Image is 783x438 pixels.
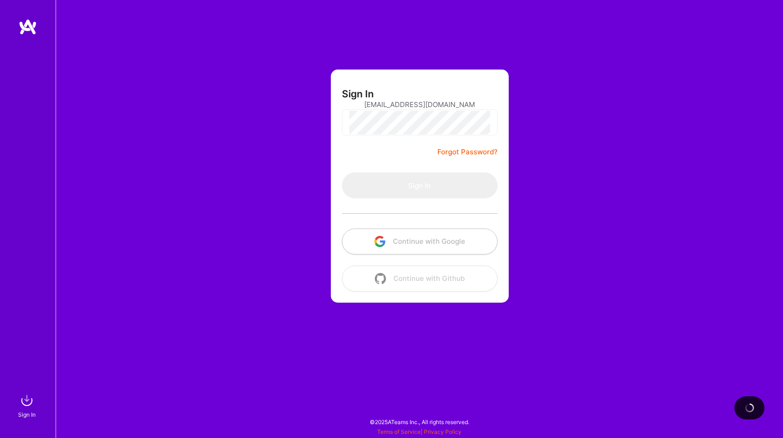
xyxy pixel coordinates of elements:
[19,391,36,419] a: sign inSign In
[743,401,756,414] img: loading
[424,428,461,435] a: Privacy Policy
[437,146,498,158] a: Forgot Password?
[342,172,498,198] button: Sign In
[374,236,385,247] img: icon
[342,229,498,254] button: Continue with Google
[18,391,36,410] img: sign in
[375,273,386,284] img: icon
[19,19,37,35] img: logo
[342,88,374,100] h3: Sign In
[56,410,783,433] div: © 2025 ATeams Inc., All rights reserved.
[18,410,36,419] div: Sign In
[364,93,475,116] input: Email...
[342,266,498,292] button: Continue with Github
[377,428,421,435] a: Terms of Service
[377,428,461,435] span: |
